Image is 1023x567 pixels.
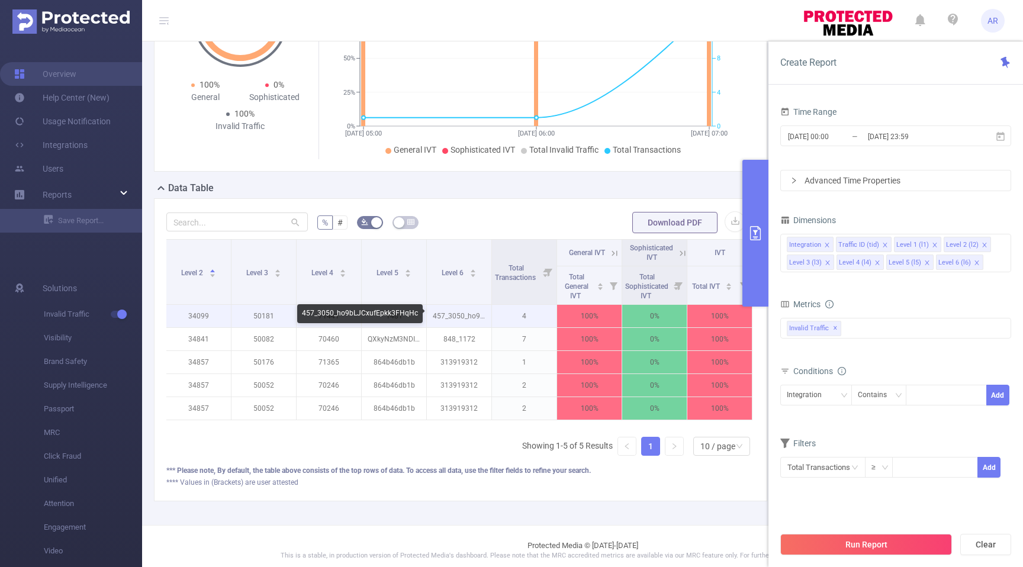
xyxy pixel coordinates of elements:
a: Integrations [14,133,88,157]
li: Traffic ID (tid) [836,237,892,252]
p: 50176 [231,351,296,373]
tspan: 4 [717,89,720,96]
i: Filter menu [670,266,687,304]
button: Download PDF [632,212,718,233]
div: **** Values in (Brackets) are user attested [166,477,755,488]
i: icon: caret-up [274,268,281,271]
a: Help Center (New) [14,86,110,109]
p: 100% [557,351,622,373]
tspan: 0% [347,123,355,130]
i: icon: caret-up [597,281,604,285]
i: icon: close [874,260,880,267]
span: # [337,218,343,227]
div: Sophisticated [240,91,310,104]
div: Sort [339,268,346,275]
div: Integration [787,385,830,405]
span: Filters [780,439,816,448]
i: icon: caret-down [404,272,411,276]
i: icon: close [982,242,987,249]
i: icon: caret-up [209,268,215,271]
li: Next Page [665,437,684,456]
div: General [171,91,240,104]
li: 1 [641,437,660,456]
div: Sort [404,268,411,275]
i: icon: caret-up [469,268,476,271]
i: icon: caret-up [404,268,411,271]
div: 10 / page [700,437,735,455]
tspan: 25% [343,89,355,96]
i: icon: left [623,443,630,450]
i: icon: caret-down [339,272,346,276]
li: Level 2 (l2) [944,237,991,252]
p: 50082 [231,328,296,350]
p: 70460 [297,328,361,350]
div: Sort [597,281,604,288]
div: Invalid Traffic [205,120,275,133]
tspan: 50% [343,55,355,63]
p: 50052 [231,397,296,420]
div: Level 4 (l4) [839,255,871,270]
span: AR [987,9,998,33]
i: icon: close [882,242,888,249]
button: Add [977,457,1001,478]
input: End date [867,128,963,144]
span: Video [44,539,142,563]
span: General IVT [394,145,436,154]
span: Click Fraud [44,444,142,468]
span: Level 2 [181,269,205,277]
tspan: [DATE] 07:00 [691,130,728,137]
span: Total Invalid Traffic [529,145,599,154]
div: Sort [725,281,732,288]
p: 70246 [297,374,361,397]
p: This is a stable, in production version of Protected Media's dashboard. Please note that the MRC ... [172,551,993,561]
button: Clear [960,534,1011,555]
img: Protected Media [12,9,130,34]
span: Level 5 [377,269,400,277]
button: Run Report [780,534,952,555]
i: icon: down [841,392,848,400]
span: IVT [715,249,725,257]
i: icon: down [882,464,889,472]
i: icon: close [974,260,980,267]
i: Filter menu [605,266,622,304]
p: 313919312 [427,351,491,373]
div: Level 3 (l3) [789,255,822,270]
i: icon: close [932,242,938,249]
p: 100% [557,374,622,397]
p: 100% [687,305,752,327]
span: Attention [44,492,142,516]
i: Filter menu [540,240,556,304]
p: 34857 [166,374,231,397]
p: QXkyNzM3NDIAy [362,328,426,350]
p: 70246 [297,397,361,420]
p: 2 [492,397,556,420]
div: Level 2 (l2) [946,237,979,253]
i: icon: down [736,443,743,451]
tspan: 0 [717,123,720,130]
li: Level 5 (l5) [886,254,934,270]
button: Add [986,385,1009,405]
div: 457_3050_ho9bLJCxufEpkk3FHqHc [297,304,423,323]
p: 71365 [297,351,361,373]
li: Level 4 (l4) [837,254,884,270]
i: icon: caret-down [209,272,215,276]
i: icon: down [895,392,902,400]
tspan: [DATE] 06:00 [518,130,555,137]
span: % [322,218,328,227]
span: 0% [274,80,284,89]
i: icon: caret-down [274,272,281,276]
div: Level 6 (l6) [938,255,971,270]
div: Sort [209,268,216,275]
span: Unified [44,468,142,492]
span: General IVT [569,249,605,257]
p: 0% [622,397,687,420]
a: Overview [14,62,76,86]
p: 0% [622,328,687,350]
span: Create Report [780,57,837,68]
p: 50052 [231,374,296,397]
p: 71441 [297,305,361,327]
li: Showing 1-5 of 5 Results [522,437,613,456]
span: Level 3 [246,269,270,277]
li: Level 3 (l3) [787,254,834,270]
p: 34099 [166,305,231,327]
